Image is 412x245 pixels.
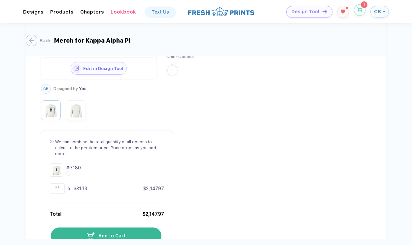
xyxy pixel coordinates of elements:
div: Back [40,38,51,43]
div: # G180 [66,164,81,171]
img: logo [188,6,254,17]
div: LookbookToggle dropdown menu chapters [111,9,136,15]
div: ProductsToggle dropdown menu [50,9,74,15]
span: Edit in Design Tool [81,66,126,71]
span: Designed by [53,87,78,91]
div: Lookbook [111,9,136,15]
img: 4c7388af-721a-4018-935e-8e5014e2aa25_nt_front_1759243658723.jpg [43,102,59,119]
button: iconAdd to Cart [51,227,161,244]
img: icon [72,64,81,73]
span: Add to Cart [95,233,125,238]
img: Design Group Summary Cell [50,163,63,177]
div: DesignsToggle dropdown menu [23,9,44,15]
div: Text Us [152,9,169,15]
button: Back [26,35,51,46]
div: Color Options [166,54,198,60]
div: x [68,185,70,192]
div: We can combine the total quantity of all options to calculate the per item price. Price drops as ... [55,139,164,157]
div: $2,147.97 [142,210,164,218]
span: 1 [363,3,365,7]
img: 4c7388af-721a-4018-935e-8e5014e2aa25_nt_back_1759243658725.jpg [68,102,84,119]
img: icon [323,10,327,13]
span: CB [374,9,381,15]
sup: 1 [361,1,367,8]
div: $2,147.97 [143,185,164,192]
span: Design Tool [292,9,319,15]
button: iconEdit in Design Tool [71,62,127,75]
img: icon [87,232,95,238]
button: CB [41,84,51,94]
div: Merch for Kappa Alpha Pi [54,37,130,44]
button: CB [370,6,389,17]
button: Design Toolicon [286,6,332,18]
span: CB [43,87,49,91]
div: $31.13 [74,185,87,192]
div: ChaptersToggle dropdown menu chapters [80,9,104,15]
a: Text Us [145,7,176,17]
sup: 1 [346,7,348,9]
div: You [53,87,86,91]
div: Total [50,210,61,218]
